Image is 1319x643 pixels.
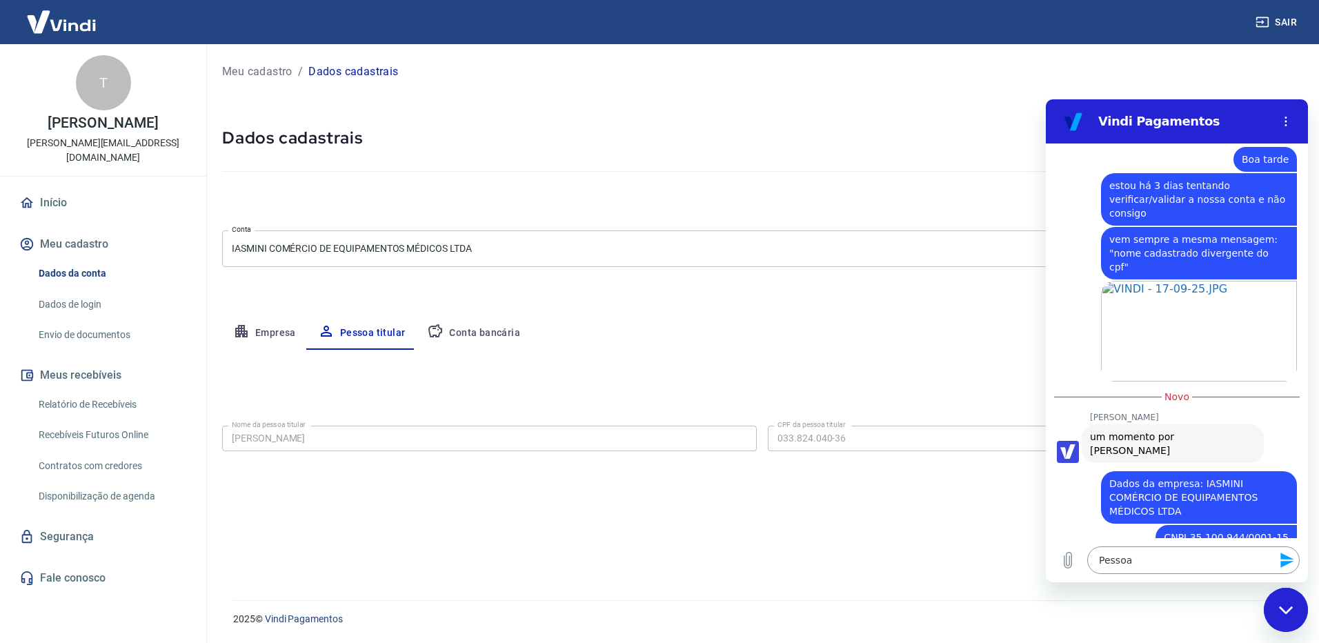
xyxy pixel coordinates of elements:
iframe: Janela de mensagens [1046,99,1308,582]
img: Vindi [17,1,106,43]
label: Nome da pessoa titular [232,419,306,430]
label: CPF da pessoa titular [777,419,846,430]
a: Meu cadastro [222,63,292,80]
p: 2025 © [233,612,1286,626]
a: Início [17,188,190,218]
a: Envio de documentos [33,321,190,349]
a: Relatório de Recebíveis [33,390,190,419]
p: / [298,63,303,80]
p: Dados cadastrais [308,63,398,80]
button: Meus recebíveis [17,360,190,390]
button: Pessoa titular [307,317,417,350]
a: Contratos com credores [33,452,190,480]
div: IASMINI COMÉRCIO DE EQUIPAMENTOS MÉDICOS LTDA [222,230,1302,267]
iframe: Botão para abrir a janela de mensagens, conversa em andamento [1264,588,1308,632]
button: Conta bancária [416,317,531,350]
button: Empresa [222,317,307,350]
a: Recebíveis Futuros Online [33,421,190,449]
p: [PERSON_NAME][EMAIL_ADDRESS][DOMAIN_NAME] [11,136,195,165]
a: Vindi Pagamentos [265,613,343,624]
p: [PERSON_NAME] [48,116,158,130]
h5: Dados cadastrais [222,127,1302,149]
button: Sair [1253,10,1302,35]
button: Meu cadastro [17,229,190,259]
a: Dados de login [33,290,190,319]
div: T [76,55,131,110]
label: Conta [232,224,251,235]
a: Dados da conta [33,259,190,288]
a: Segurança [17,522,190,552]
a: Disponibilização de agenda [33,482,190,511]
a: Fale conosco [17,563,190,593]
